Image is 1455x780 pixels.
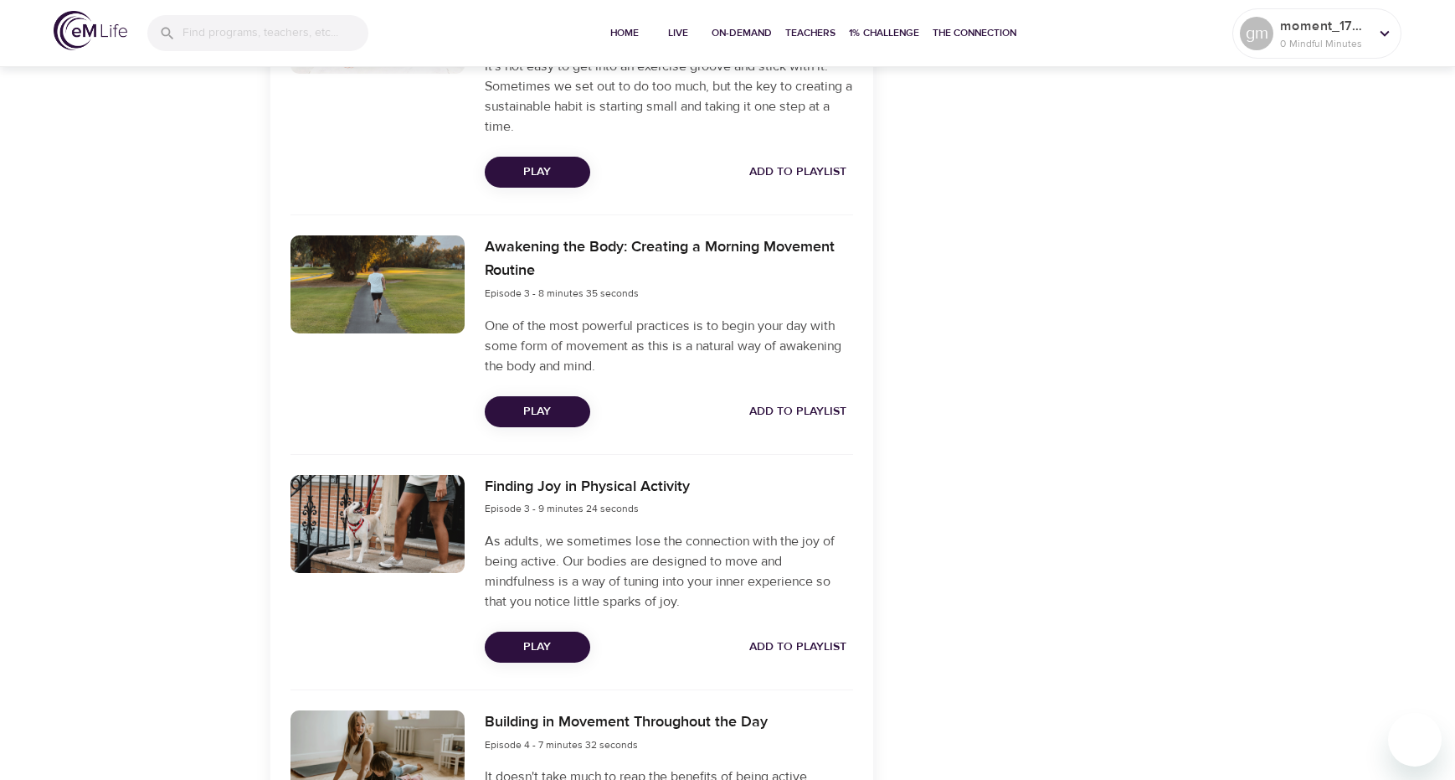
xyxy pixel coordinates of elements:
button: Add to Playlist [743,157,853,188]
span: The Connection [933,24,1016,42]
img: logo [54,11,127,50]
p: moment_1755119345 [1280,16,1369,36]
button: Play [485,396,590,427]
span: Play [498,162,577,183]
span: Episode 3 - 8 minutes 35 seconds [485,287,639,300]
input: Find programs, teachers, etc... [183,15,368,51]
p: It's not easy to get into an exercise groove and stick with it. Sometimes we set out to do too mu... [485,56,853,137]
span: Episode 4 - 7 minutes 32 seconds [485,738,638,752]
span: Live [658,24,698,42]
iframe: Button to launch messaging window [1388,713,1442,767]
span: Play [498,401,577,422]
button: Add to Playlist [743,396,853,427]
span: Add to Playlist [749,162,846,183]
button: Play [485,157,590,188]
span: Add to Playlist [749,637,846,658]
div: gm [1240,17,1273,50]
p: 0 Mindful Minutes [1280,36,1369,51]
span: 1% Challenge [849,24,919,42]
span: Home [604,24,645,42]
h6: Building in Movement Throughout the Day [485,710,768,735]
span: Play [498,637,577,658]
p: As adults, we sometimes lose the connection with the joy of being active. Our bodies are designed... [485,531,853,612]
span: Teachers [785,24,835,42]
button: Add to Playlist [743,632,853,663]
h6: Awakening the Body: Creating a Morning Movement Routine [485,235,853,284]
button: Play [485,632,590,663]
p: One of the most powerful practices is to begin your day with some form of movement as this is a n... [485,316,853,376]
span: On-Demand [712,24,772,42]
span: Add to Playlist [749,401,846,422]
span: Episode 3 - 9 minutes 24 seconds [485,502,639,515]
h6: Finding Joy in Physical Activity [485,475,690,499]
